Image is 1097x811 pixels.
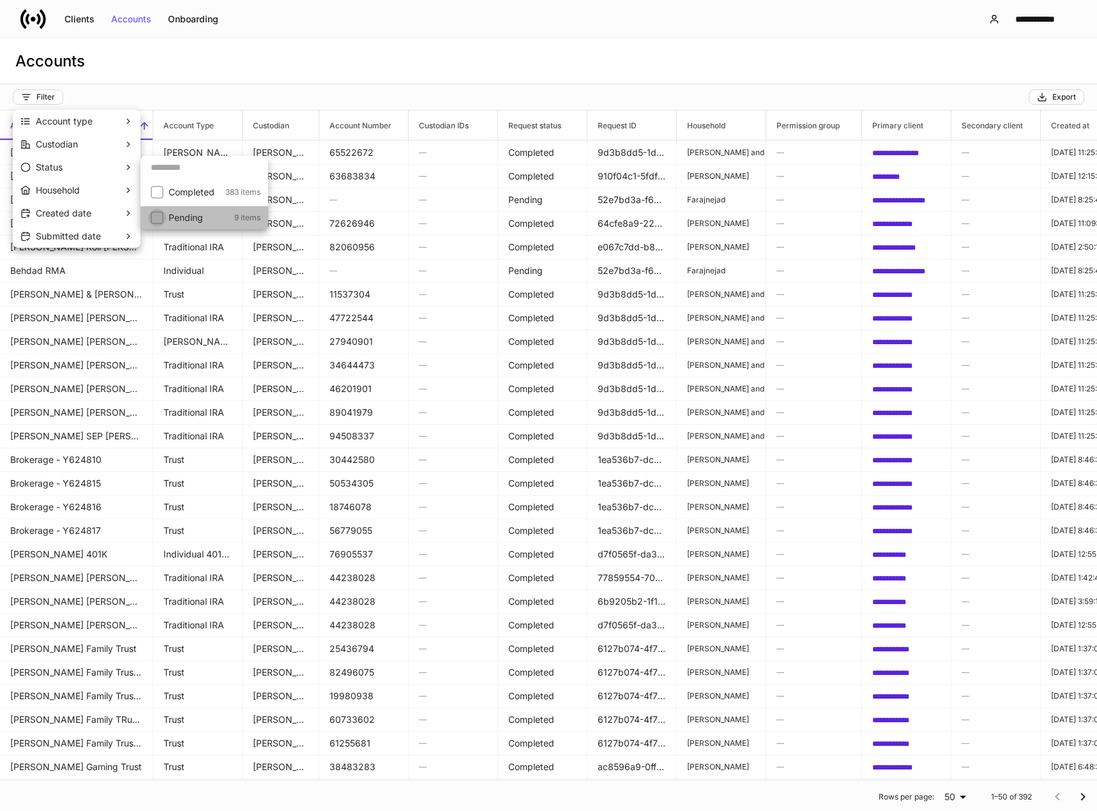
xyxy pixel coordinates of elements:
[169,211,232,224] p: Pending
[225,187,261,197] p: 383 items
[36,207,91,220] p: Created date
[36,115,93,128] p: Account type
[169,186,223,199] p: Completed
[234,213,261,223] p: 9 items
[36,138,78,151] p: Custodian
[36,184,80,197] p: Household
[36,230,101,243] p: Submitted date
[36,161,63,174] p: Status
